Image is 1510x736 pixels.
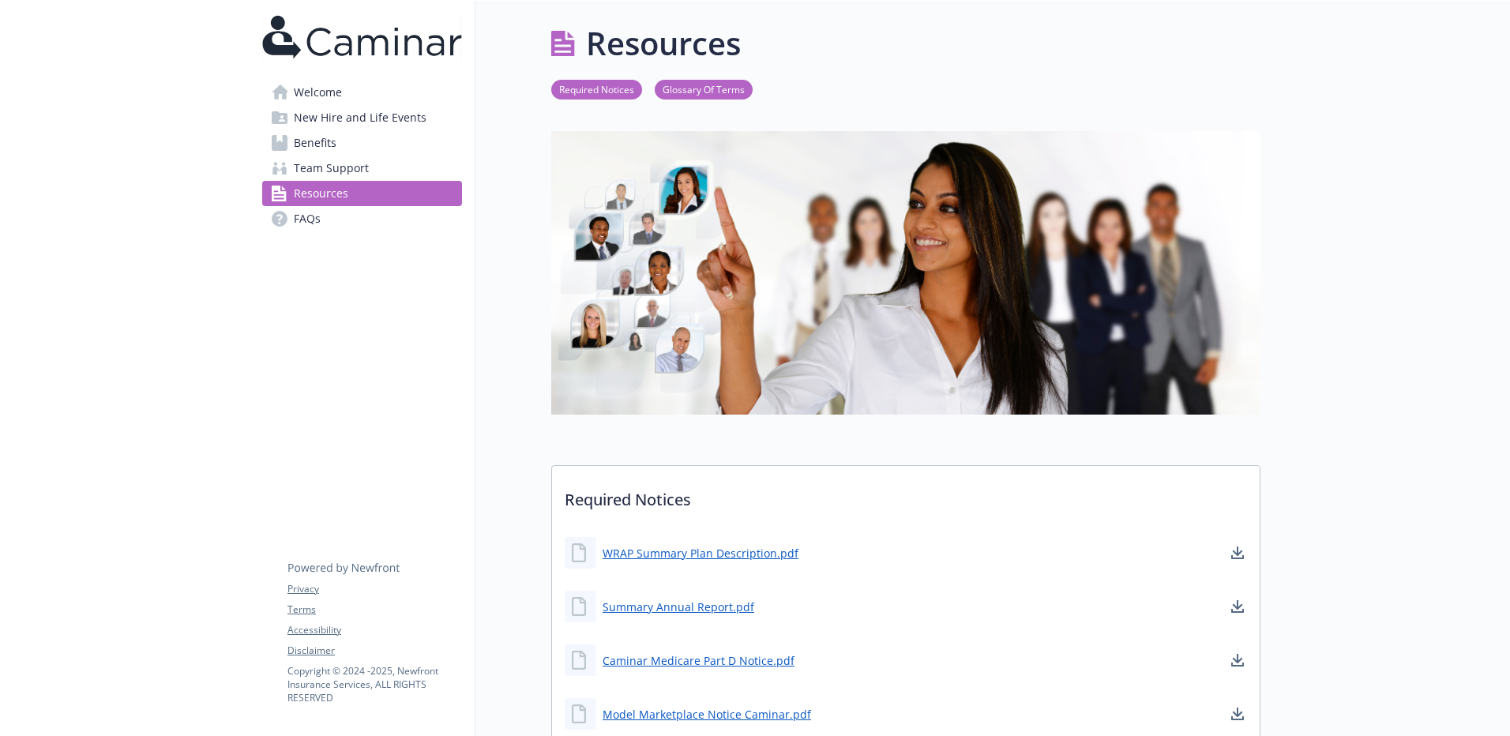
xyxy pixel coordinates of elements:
[655,81,753,96] a: Glossary Of Terms
[262,80,462,105] a: Welcome
[287,664,461,704] p: Copyright © 2024 - 2025 , Newfront Insurance Services, ALL RIGHTS RESERVED
[262,156,462,181] a: Team Support
[586,20,741,67] h1: Resources
[552,466,1260,524] p: Required Notices
[294,80,342,105] span: Welcome
[294,130,336,156] span: Benefits
[262,130,462,156] a: Benefits
[287,603,461,617] a: Terms
[603,599,754,615] a: Summary Annual Report.pdf
[294,156,369,181] span: Team Support
[294,181,348,206] span: Resources
[603,706,811,723] a: Model Marketplace Notice Caminar.pdf
[1228,704,1247,723] a: download document
[287,623,461,637] a: Accessibility
[294,105,426,130] span: New Hire and Life Events
[287,644,461,658] a: Disclaimer
[551,131,1260,415] img: resources page banner
[1228,597,1247,616] a: download document
[262,206,462,231] a: FAQs
[287,582,461,596] a: Privacy
[551,81,642,96] a: Required Notices
[603,652,794,669] a: Caminar Medicare Part D Notice.pdf
[262,181,462,206] a: Resources
[1228,543,1247,562] a: download document
[1228,651,1247,670] a: download document
[603,545,798,561] a: WRAP Summary Plan Description.pdf
[262,105,462,130] a: New Hire and Life Events
[294,206,321,231] span: FAQs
